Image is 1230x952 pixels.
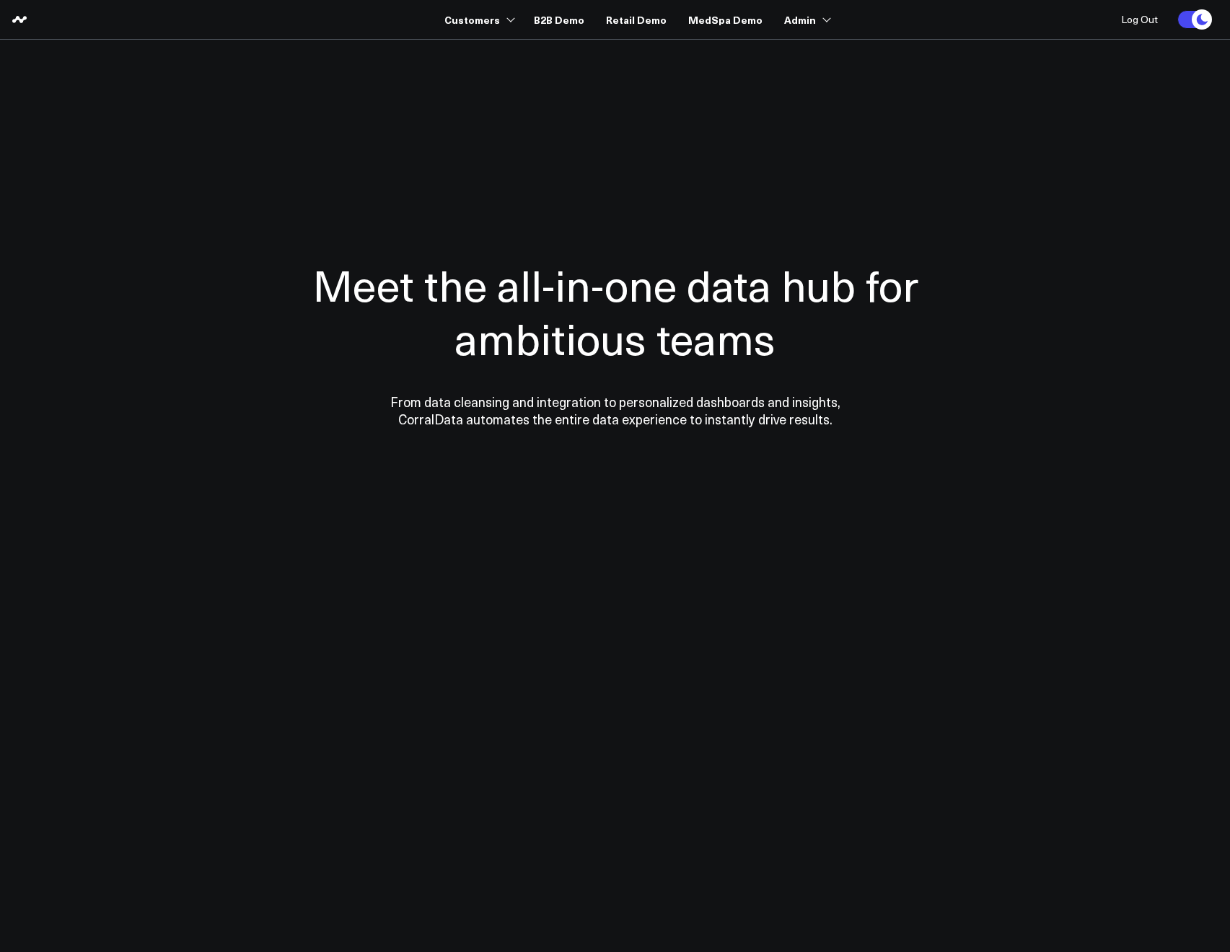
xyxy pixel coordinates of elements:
a: Retail Demo [606,6,667,32]
p: From data cleansing and integration to personalized dashboards and insights, CorralData automates... [359,393,871,428]
a: MedSpa Demo [688,6,763,32]
h1: Meet the all-in-one data hub for ambitious teams [262,258,969,364]
a: B2B Demo [534,6,584,32]
a: Customers [444,6,512,32]
a: Admin [784,6,828,32]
